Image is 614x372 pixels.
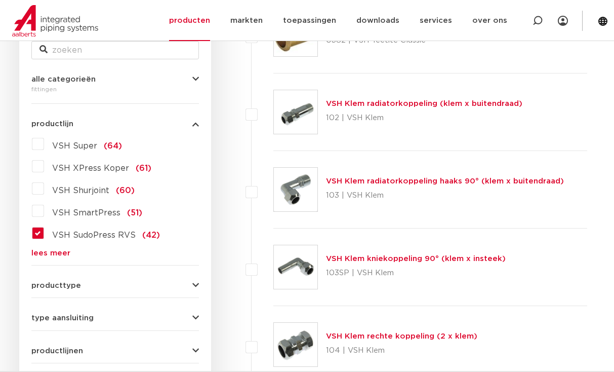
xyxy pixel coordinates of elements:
[52,142,97,150] span: VSH Super
[31,76,96,83] span: alle categorieën
[326,110,522,126] p: 102 | VSH Klem
[31,347,199,355] button: productlijnen
[116,187,135,195] span: (60)
[104,142,122,150] span: (64)
[326,265,506,281] p: 103SP | VSH Klem
[31,41,199,59] input: zoeken
[326,188,564,204] p: 103 | VSH Klem
[31,282,81,289] span: producttype
[52,209,120,217] span: VSH SmartPress
[31,249,199,257] a: lees meer
[326,100,522,107] a: VSH Klem radiatorkoppeling (klem x buitendraad)
[52,164,129,172] span: VSH XPress Koper
[31,314,94,322] span: type aansluiting
[31,120,199,128] button: productlijn
[326,332,477,340] a: VSH Klem rechte koppeling (2 x klem)
[326,343,477,359] p: 104 | VSH Klem
[326,255,506,263] a: VSH Klem kniekoppeling 90° (klem x insteek)
[52,187,109,195] span: VSH Shurjoint
[326,177,564,185] a: VSH Klem radiatorkoppeling haaks 90° (klem x buitendraad)
[274,323,317,366] img: Thumbnail for VSH Klem rechte koppeling (2 x klem)
[52,231,136,239] span: VSH SudoPress RVS
[31,120,73,128] span: productlijn
[31,83,199,95] div: fittingen
[136,164,151,172] span: (61)
[274,245,317,289] img: Thumbnail for VSH Klem kniekoppeling 90° (klem x insteek)
[142,231,160,239] span: (42)
[31,76,199,83] button: alle categorieën
[274,90,317,134] img: Thumbnail for VSH Klem radiatorkoppeling (klem x buitendraad)
[31,282,199,289] button: producttype
[31,314,199,322] button: type aansluiting
[274,168,317,211] img: Thumbnail for VSH Klem radiatorkoppeling haaks 90° (klem x buitendraad)
[31,347,83,355] span: productlijnen
[127,209,142,217] span: (51)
